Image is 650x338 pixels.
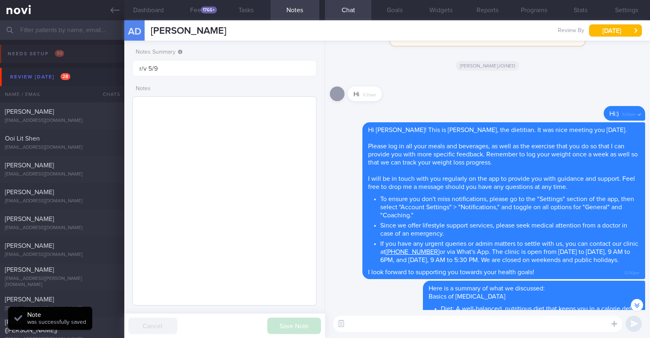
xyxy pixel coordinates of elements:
div: AD [119,15,149,47]
span: Basics of [MEDICAL_DATA] [429,293,505,300]
div: [EMAIL_ADDRESS][DOMAIN_NAME] [5,145,119,151]
div: [EMAIL_ADDRESS][DOMAIN_NAME] [5,305,119,312]
div: [EMAIL_ADDRESS][DOMAIN_NAME] [5,171,119,178]
div: [EMAIL_ADDRESS][DOMAIN_NAME] [5,252,119,258]
li: Since we offer lifestyle support services, please seek medical attention from a doctor in case of... [380,219,639,238]
a: [PHONE_NUMBER] [386,249,440,255]
div: Note [27,311,86,319]
label: Notes [136,85,313,93]
span: 28 [61,73,70,80]
span: 11:20am [622,110,635,117]
span: [PERSON_NAME] [5,243,54,249]
div: Chats [92,86,124,102]
span: [PERSON_NAME] [5,216,54,222]
span: [PERSON_NAME] [5,189,54,195]
div: [EMAIL_ADDRESS][PERSON_NAME][DOMAIN_NAME] [5,276,119,288]
span: Hi [353,91,360,97]
span: I look forward to supporting you towards your health goals! [368,269,534,275]
div: Needs setup [6,48,66,59]
li: Diet: A well-balanced, nutritious diet that keeps you in a calorie deficit [441,303,639,313]
span: [PERSON_NAME] [5,266,54,273]
span: Hi:) [609,110,619,117]
span: Please log in all your meals and beverages, as well as the exercise that you do so that I can pro... [368,143,638,166]
span: [PERSON_NAME] joined [456,61,520,71]
span: [PERSON_NAME] [151,26,226,36]
span: Ooi Lit Shen [5,135,40,142]
span: [PERSON_NAME] [5,162,54,169]
div: 1766+ [201,6,217,13]
span: 93 [55,50,64,57]
li: To ensure you don't miss notifications, please go to the "Settings" section of the app, then sele... [380,193,639,219]
span: Hi [PERSON_NAME]! This is [PERSON_NAME], the dietitian. It was nice meeting you [DATE]. [368,127,627,133]
div: [EMAIL_ADDRESS][DOMAIN_NAME] [5,225,119,231]
li: If you have any urgent queries or admin matters to settle with us, you can contact our clinic at ... [380,238,639,264]
span: 12:00pm [624,268,639,276]
div: Review [DATE] [8,71,72,82]
span: [PERSON_NAME] [5,296,54,303]
span: I will be in touch with you regularly on the app to provide you with guidance and support. Feel f... [368,175,635,190]
div: [EMAIL_ADDRESS][DOMAIN_NAME] [5,118,119,124]
div: [EMAIL_ADDRESS][DOMAIN_NAME] [5,198,119,204]
span: Review By [558,27,584,35]
label: Notes Summary [136,49,313,56]
span: was successfully saved [27,319,86,325]
span: [PERSON_NAME] Hwa ([PERSON_NAME]) [5,319,68,334]
button: [DATE] [589,24,642,37]
span: Here is a summary of what we discussed: [429,285,545,292]
span: 11:20am [363,90,376,98]
span: [PERSON_NAME] [5,108,54,115]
